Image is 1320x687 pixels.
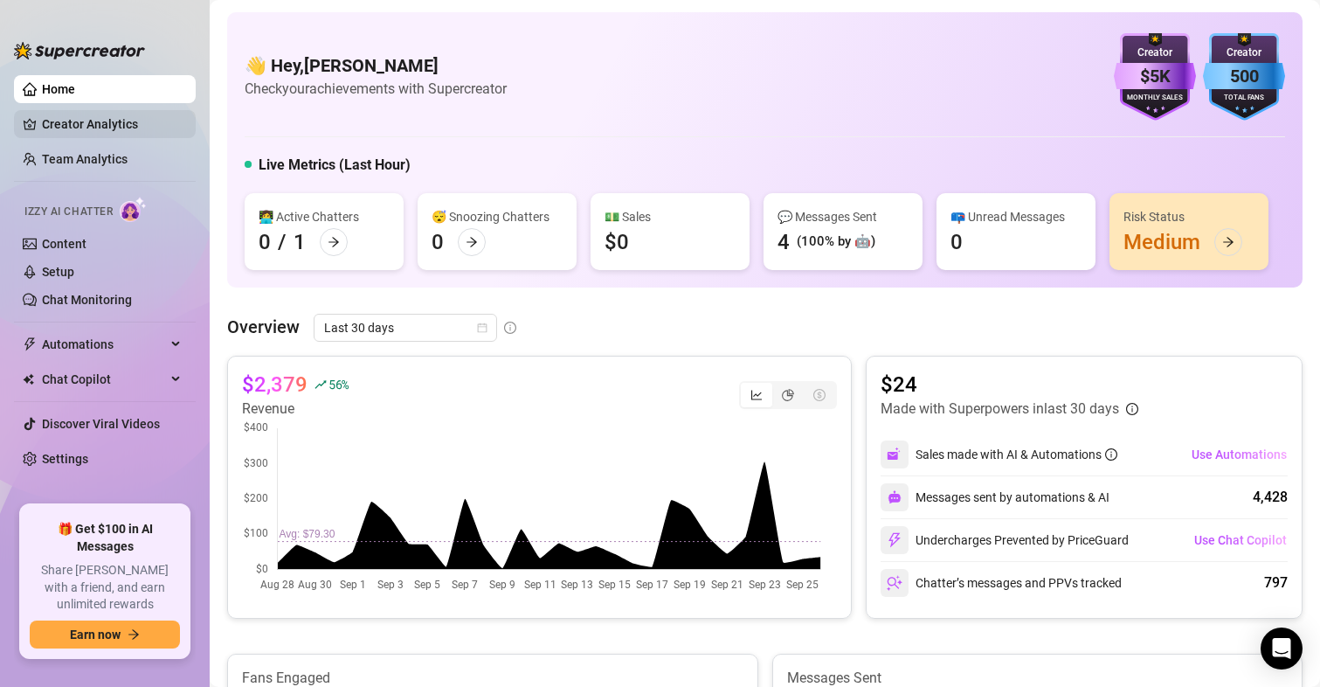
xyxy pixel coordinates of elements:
[887,447,902,462] img: svg%3e
[881,399,1119,420] article: Made with Superpowers in last 30 days
[259,207,390,226] div: 👩‍💻 Active Chatters
[1114,33,1196,121] img: purple-badge-B9DA21FR.svg
[782,389,794,401] span: pie-chart
[324,315,487,341] span: Last 30 days
[1193,526,1288,554] button: Use Chat Copilot
[881,371,1138,399] article: $24
[888,490,902,504] img: svg%3e
[777,207,909,226] div: 💬 Messages Sent
[466,236,478,248] span: arrow-right
[605,207,736,226] div: 💵 Sales
[432,228,444,256] div: 0
[1203,45,1285,61] div: Creator
[881,569,1122,597] div: Chatter’s messages and PPVs tracked
[739,381,837,409] div: segmented control
[1253,487,1288,508] div: 4,428
[259,155,411,176] h5: Live Metrics (Last Hour)
[1192,448,1287,461] span: Use Automations
[1264,572,1288,593] div: 797
[42,265,74,279] a: Setup
[887,575,902,591] img: svg%3e
[42,330,166,358] span: Automations
[1114,45,1196,61] div: Creator
[245,78,507,100] article: Check your achievements with Supercreator
[227,314,300,340] article: Overview
[1203,93,1285,104] div: Total Fans
[1126,403,1138,415] span: info-circle
[797,232,875,253] div: (100% by 🤖)
[777,228,790,256] div: 4
[30,521,180,555] span: 🎁 Get $100 in AI Messages
[294,228,306,256] div: 1
[1203,63,1285,90] div: 500
[887,532,902,548] img: svg%3e
[24,204,113,220] span: Izzy AI Chatter
[950,207,1082,226] div: 📪 Unread Messages
[1191,441,1288,468] button: Use Automations
[504,322,516,334] span: info-circle
[750,389,763,401] span: line-chart
[42,417,160,431] a: Discover Viral Videos
[605,228,629,256] div: $0
[1105,448,1117,461] span: info-circle
[42,110,182,138] a: Creator Analytics
[23,373,34,385] img: Chat Copilot
[30,562,180,614] span: Share [PERSON_NAME] with a friend, and earn unlimited rewards
[128,628,140,641] span: arrow-right
[328,376,349,392] span: 56 %
[328,236,340,248] span: arrow-right
[1194,533,1287,547] span: Use Chat Copilot
[42,152,128,166] a: Team Analytics
[259,228,271,256] div: 0
[42,237,86,251] a: Content
[70,628,121,642] span: Earn now
[950,228,963,256] div: 0
[42,452,88,466] a: Settings
[881,526,1129,554] div: Undercharges Prevented by PriceGuard
[245,53,507,78] h4: 👋 Hey, [PERSON_NAME]
[881,483,1109,511] div: Messages sent by automations & AI
[242,399,349,420] article: Revenue
[42,293,132,307] a: Chat Monitoring
[1123,207,1254,226] div: Risk Status
[14,42,145,59] img: logo-BBDzfeDw.svg
[916,445,1117,464] div: Sales made with AI & Automations
[42,82,75,96] a: Home
[242,371,308,399] article: $2,379
[314,378,327,391] span: rise
[432,207,563,226] div: 😴 Snoozing Chatters
[477,323,487,333] span: calendar
[23,337,37,351] span: thunderbolt
[1114,93,1196,104] div: Monthly Sales
[1203,33,1285,121] img: blue-badge-DgoSNQY1.svg
[42,365,166,393] span: Chat Copilot
[30,621,180,649] button: Earn nowarrow-right
[1261,628,1303,670] div: Open Intercom Messenger
[813,389,826,401] span: dollar-circle
[1222,236,1234,248] span: arrow-right
[1114,63,1196,90] div: $5K
[120,197,147,222] img: AI Chatter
